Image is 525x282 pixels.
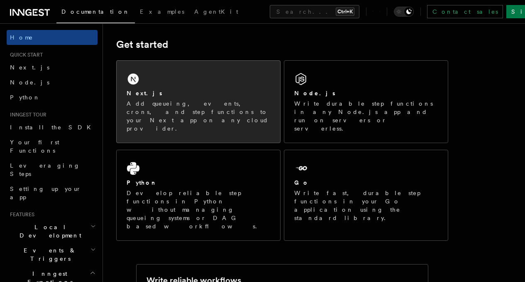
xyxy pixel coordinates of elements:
[7,181,98,205] a: Setting up your app
[10,94,40,101] span: Python
[189,2,243,22] a: AgentKit
[10,139,59,154] span: Your first Functions
[10,33,33,42] span: Home
[7,211,34,218] span: Features
[427,5,503,18] a: Contact sales
[116,39,168,50] a: Get started
[7,90,98,105] a: Python
[10,124,96,131] span: Install the SDK
[294,89,335,97] h2: Node.js
[294,189,438,222] p: Write fast, durable step functions in your Go application using the standard library.
[116,60,281,143] a: Next.jsAdd queueing, events, crons, and step functions to your Next app on any cloud provider.
[10,186,81,200] span: Setting up your app
[7,60,98,75] a: Next.js
[284,150,448,241] a: GoWrite fast, durable step functions in your Go application using the standard library.
[127,189,270,230] p: Develop reliable step functions in Python without managing queueing systems or DAG based workflows.
[7,135,98,158] a: Your first Functions
[7,220,98,243] button: Local Development
[116,150,281,241] a: PythonDevelop reliable step functions in Python without managing queueing systems or DAG based wo...
[294,99,438,133] p: Write durable step functions in any Node.js app and run on servers or serverless.
[336,7,354,16] kbd: Ctrl+K
[294,178,309,187] h2: Go
[127,99,270,133] p: Add queueing, events, crons, and step functions to your Next app on any cloud provider.
[127,89,162,97] h2: Next.js
[7,243,98,266] button: Events & Triggers
[270,5,359,18] button: Search...Ctrl+K
[7,75,98,90] a: Node.js
[61,8,130,15] span: Documentation
[7,111,46,118] span: Inngest tour
[7,158,98,181] a: Leveraging Steps
[7,52,43,58] span: Quick start
[10,64,49,71] span: Next.js
[127,178,157,187] h2: Python
[140,8,184,15] span: Examples
[7,246,90,263] span: Events & Triggers
[7,30,98,45] a: Home
[284,60,448,143] a: Node.jsWrite durable step functions in any Node.js app and run on servers or serverless.
[394,7,414,17] button: Toggle dark mode
[10,162,80,177] span: Leveraging Steps
[7,223,90,240] span: Local Development
[194,8,238,15] span: AgentKit
[56,2,135,23] a: Documentation
[135,2,189,22] a: Examples
[7,120,98,135] a: Install the SDK
[10,79,49,86] span: Node.js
